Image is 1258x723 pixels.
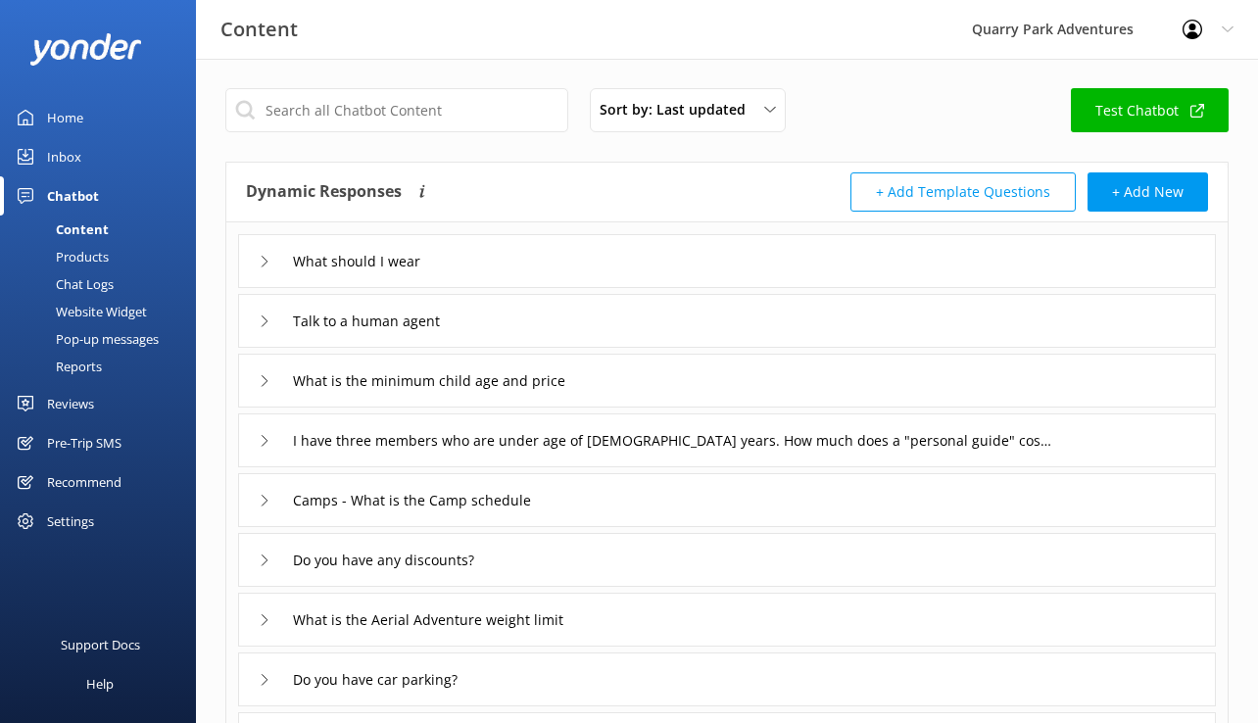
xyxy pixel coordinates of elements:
[246,172,402,212] h4: Dynamic Responses
[47,502,94,541] div: Settings
[47,423,121,462] div: Pre-Trip SMS
[47,176,99,216] div: Chatbot
[61,625,140,664] div: Support Docs
[1088,172,1208,212] button: + Add New
[12,270,114,298] div: Chat Logs
[12,216,196,243] a: Content
[220,14,298,45] h3: Content
[47,462,121,502] div: Recommend
[12,298,196,325] a: Website Widget
[12,298,147,325] div: Website Widget
[12,216,109,243] div: Content
[12,353,102,380] div: Reports
[12,243,109,270] div: Products
[47,98,83,137] div: Home
[1071,88,1229,132] a: Test Chatbot
[600,99,757,120] span: Sort by: Last updated
[12,325,196,353] a: Pop-up messages
[12,325,159,353] div: Pop-up messages
[225,88,568,132] input: Search all Chatbot Content
[29,33,142,66] img: yonder-white-logo.png
[47,137,81,176] div: Inbox
[850,172,1076,212] button: + Add Template Questions
[12,270,196,298] a: Chat Logs
[12,243,196,270] a: Products
[12,353,196,380] a: Reports
[47,384,94,423] div: Reviews
[86,664,114,703] div: Help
